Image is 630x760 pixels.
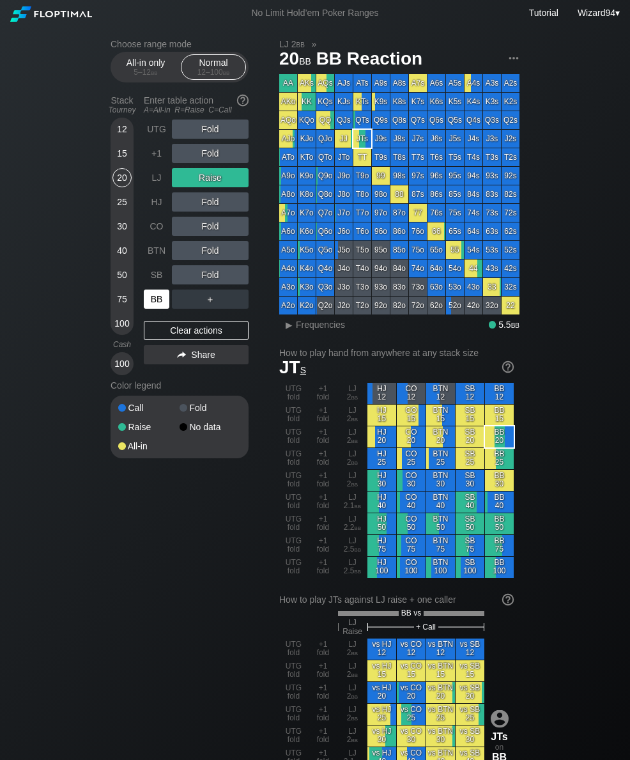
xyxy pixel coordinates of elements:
[446,130,464,148] div: J5s
[409,130,427,148] div: J7s
[446,148,464,166] div: T5s
[112,290,132,309] div: 75
[465,185,482,203] div: 84s
[338,492,367,513] div: LJ 2.1
[465,148,482,166] div: T4s
[483,130,501,148] div: J3s
[305,39,323,49] span: »
[177,352,186,359] img: share.864f2f62.svg
[335,222,353,240] div: J6o
[367,513,396,534] div: HJ 50
[397,405,426,426] div: CO 15
[180,403,241,412] div: Fold
[335,111,353,129] div: QJs
[456,492,484,513] div: SB 40
[465,130,482,148] div: J4s
[397,426,426,447] div: CO 20
[144,168,169,187] div: LJ
[427,111,445,129] div: Q6s
[351,436,358,445] span: bb
[390,222,408,240] div: 86o
[456,470,484,491] div: SB 30
[279,513,308,534] div: UTG fold
[502,111,519,129] div: Q2s
[502,74,519,92] div: A2s
[446,167,464,185] div: 95s
[397,470,426,491] div: CO 30
[298,74,316,92] div: AKs
[390,204,408,222] div: 87o
[279,492,308,513] div: UTG fold
[574,6,622,20] div: ▾
[335,148,353,166] div: JTo
[112,192,132,212] div: 25
[277,49,313,70] span: 20
[338,426,367,447] div: LJ 2
[316,185,334,203] div: Q8o
[511,320,519,330] span: bb
[316,278,334,296] div: Q3o
[483,278,501,296] div: 33
[390,278,408,296] div: 83o
[298,130,316,148] div: KJo
[483,204,501,222] div: 73s
[367,492,396,513] div: HJ 40
[300,362,306,376] span: s
[144,105,249,114] div: A=All-in R=Raise C=Call
[112,265,132,284] div: 50
[502,241,519,259] div: 52s
[465,278,482,296] div: 43o
[118,403,180,412] div: Call
[309,383,337,404] div: +1 fold
[298,167,316,185] div: K9o
[184,55,243,79] div: Normal
[483,93,501,111] div: K3s
[502,185,519,203] div: 82s
[299,53,311,67] span: bb
[397,448,426,469] div: CO 25
[111,39,249,49] h2: Choose range mode
[335,185,353,203] div: J8o
[502,93,519,111] div: K2s
[223,68,230,77] span: bb
[314,49,424,70] span: BB Reaction
[279,278,297,296] div: A3o
[353,185,371,203] div: T8o
[172,217,249,236] div: Fold
[351,392,358,401] span: bb
[279,185,297,203] div: A8o
[338,513,367,534] div: LJ 2.2
[485,448,514,469] div: BB 25
[316,204,334,222] div: Q7o
[409,222,427,240] div: 76o
[353,93,371,111] div: KTs
[427,148,445,166] div: T6s
[372,278,390,296] div: 93o
[112,217,132,236] div: 30
[483,111,501,129] div: Q3s
[409,148,427,166] div: T7s
[309,405,337,426] div: +1 fold
[279,357,306,377] span: JT
[112,144,132,163] div: 15
[298,148,316,166] div: KTo
[367,448,396,469] div: HJ 25
[316,74,334,92] div: AQs
[335,241,353,259] div: J5o
[279,297,297,314] div: A2o
[309,492,337,513] div: +1 fold
[298,111,316,129] div: KQo
[316,241,334,259] div: Q5o
[502,222,519,240] div: 62s
[172,265,249,284] div: Fold
[353,297,371,314] div: T2o
[232,8,397,21] div: No Limit Hold’em Poker Ranges
[426,426,455,447] div: BTN 20
[105,105,139,114] div: Tourney
[144,265,169,284] div: SB
[187,68,240,77] div: 12 – 100
[483,185,501,203] div: 83s
[367,470,396,491] div: HJ 30
[446,74,464,92] div: A5s
[427,204,445,222] div: 76s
